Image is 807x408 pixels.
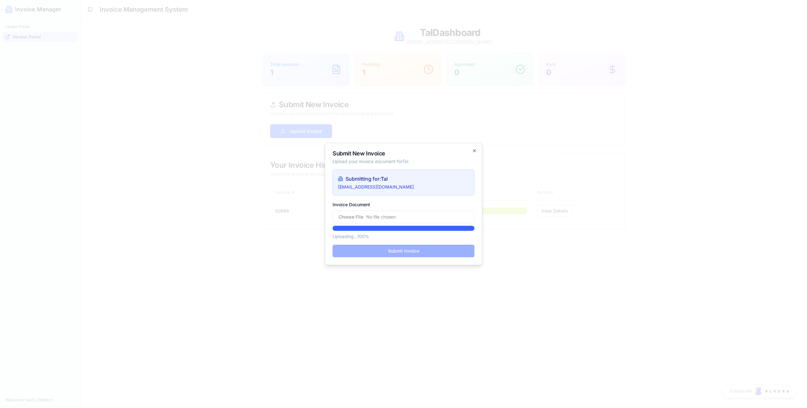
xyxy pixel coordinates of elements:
h2: Submit New Invoice [333,151,474,156]
p: [EMAIL_ADDRESS][DOMAIN_NAME] [338,184,469,190]
p: Uploading... 100 % [333,233,474,240]
span: Submitting for: Tal [345,175,388,183]
label: Invoice Document [333,202,370,207]
p: Upload your invoice document for Tal [333,158,474,165]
